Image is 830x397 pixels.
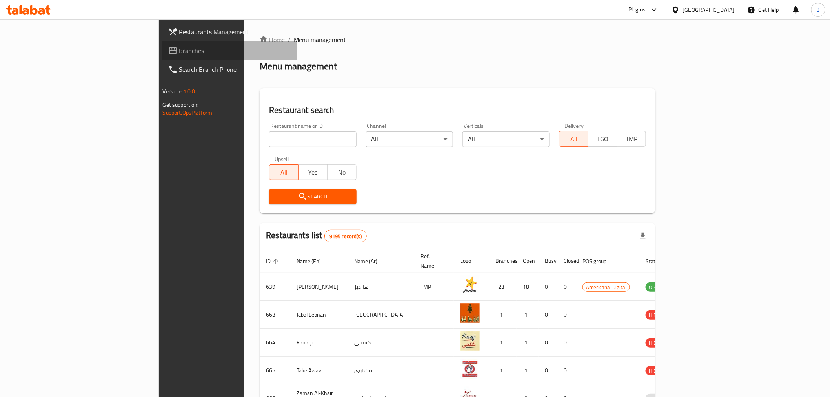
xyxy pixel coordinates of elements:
button: All [269,164,299,180]
td: 0 [557,357,576,384]
span: Name (Ar) [354,257,388,266]
span: Yes [302,167,324,178]
span: No [331,167,353,178]
td: 0 [539,329,557,357]
a: Restaurants Management [162,22,297,41]
span: 1.0.0 [183,86,195,97]
td: 23 [489,273,517,301]
label: Delivery [564,123,584,129]
td: 1 [517,329,539,357]
span: OPEN [646,283,665,292]
td: 0 [557,301,576,329]
button: TGO [588,131,617,147]
td: 1 [489,329,517,357]
td: Kanafji [290,329,348,357]
span: B [816,5,820,14]
div: OPEN [646,282,665,292]
img: Jabal Lebnan [460,303,480,323]
td: TMP [414,273,454,301]
td: 1 [489,357,517,384]
img: Kanafji [460,331,480,351]
div: All [366,131,453,147]
td: Take Away [290,357,348,384]
input: Search for restaurant name or ID.. [269,131,356,147]
td: كنفجي [348,329,414,357]
a: Support.OpsPlatform [163,107,213,118]
img: Hardee's [460,275,480,295]
span: Name (En) [297,257,331,266]
td: 18 [517,273,539,301]
td: 1 [489,301,517,329]
span: All [273,167,295,178]
span: Americana-Digital [583,283,630,292]
span: Ref. Name [420,251,444,270]
div: [GEOGRAPHIC_DATA] [683,5,735,14]
td: 1 [517,357,539,384]
h2: Restaurant search [269,104,646,116]
td: 0 [539,301,557,329]
label: Upsell [275,157,289,162]
td: 0 [539,273,557,301]
span: HIDDEN [646,339,669,348]
div: HIDDEN [646,310,669,320]
span: All [562,133,585,145]
span: Status [646,257,671,266]
td: 0 [557,273,576,301]
button: TMP [617,131,646,147]
th: Busy [539,249,557,273]
span: Menu management [294,35,346,44]
span: Get support on: [163,100,199,110]
img: Take Away [460,359,480,379]
h2: Menu management [260,60,337,73]
span: Restaurants Management [179,27,291,36]
td: 1 [517,301,539,329]
span: HIDDEN [646,366,669,375]
h2: Restaurants list [266,229,367,242]
td: هارديز [348,273,414,301]
button: Yes [298,164,328,180]
span: HIDDEN [646,311,669,320]
td: Jabal Lebnan [290,301,348,329]
th: Branches [489,249,517,273]
th: Open [517,249,539,273]
button: All [559,131,588,147]
button: Search [269,189,356,204]
a: Branches [162,41,297,60]
th: Closed [557,249,576,273]
th: Logo [454,249,489,273]
td: 0 [557,329,576,357]
div: All [462,131,550,147]
span: TMP [621,133,643,145]
span: Search [275,192,350,202]
a: Search Branch Phone [162,60,297,79]
div: Export file [633,227,652,246]
span: Search Branch Phone [179,65,291,74]
span: Version: [163,86,182,97]
span: 9195 record(s) [325,233,366,240]
div: Total records count [324,230,367,242]
div: Plugins [628,5,646,15]
span: TGO [592,133,614,145]
td: [PERSON_NAME] [290,273,348,301]
td: تيك آوي [348,357,414,384]
span: ID [266,257,281,266]
button: No [327,164,357,180]
td: [GEOGRAPHIC_DATA] [348,301,414,329]
td: 0 [539,357,557,384]
span: POS group [582,257,617,266]
span: Branches [179,46,291,55]
nav: breadcrumb [260,35,655,44]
